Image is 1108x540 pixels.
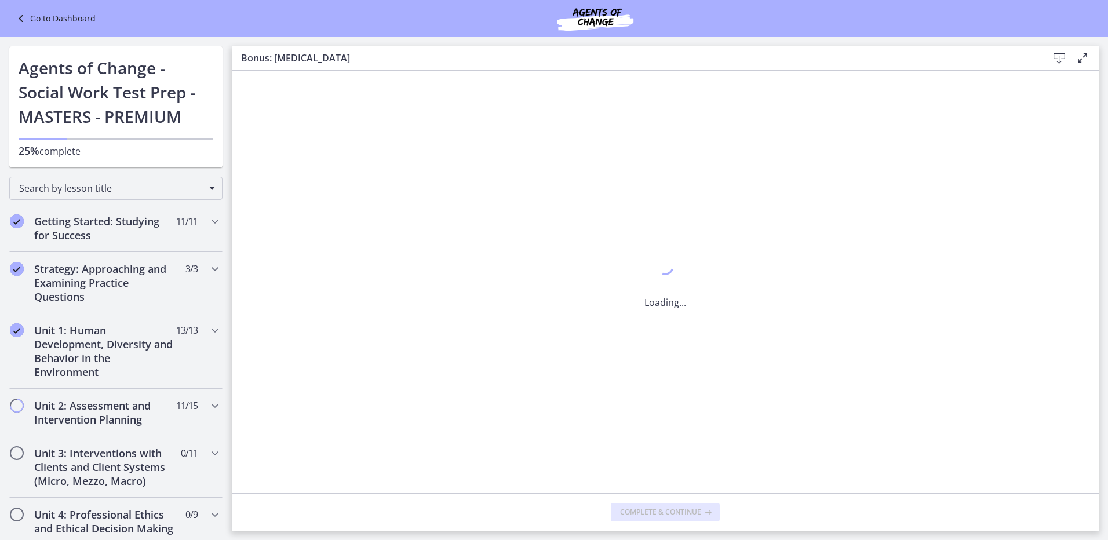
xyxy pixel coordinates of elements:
span: Search by lesson title [19,182,203,195]
i: Completed [10,214,24,228]
img: Agents of Change Social Work Test Prep [526,5,665,32]
h2: Unit 4: Professional Ethics and Ethical Decision Making [34,508,176,535]
span: 3 / 3 [185,262,198,276]
h2: Unit 3: Interventions with Clients and Client Systems (Micro, Mezzo, Macro) [34,446,176,488]
i: Completed [10,323,24,337]
span: 11 / 15 [176,399,198,413]
h1: Agents of Change - Social Work Test Prep - MASTERS - PREMIUM [19,56,213,129]
div: Search by lesson title [9,177,223,200]
i: Completed [10,262,24,276]
h2: Unit 1: Human Development, Diversity and Behavior in the Environment [34,323,176,379]
span: 11 / 11 [176,214,198,228]
p: complete [19,144,213,158]
div: 1 [644,255,686,282]
a: Go to Dashboard [14,12,96,25]
h2: Strategy: Approaching and Examining Practice Questions [34,262,176,304]
span: Complete & continue [620,508,701,517]
h3: Bonus: [MEDICAL_DATA] [241,51,1029,65]
h2: Getting Started: Studying for Success [34,214,176,242]
h2: Unit 2: Assessment and Intervention Planning [34,399,176,426]
p: Loading... [644,295,686,309]
span: 0 / 11 [181,446,198,460]
button: Complete & continue [611,503,720,521]
span: 13 / 13 [176,323,198,337]
span: 0 / 9 [185,508,198,521]
span: 25% [19,144,39,158]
